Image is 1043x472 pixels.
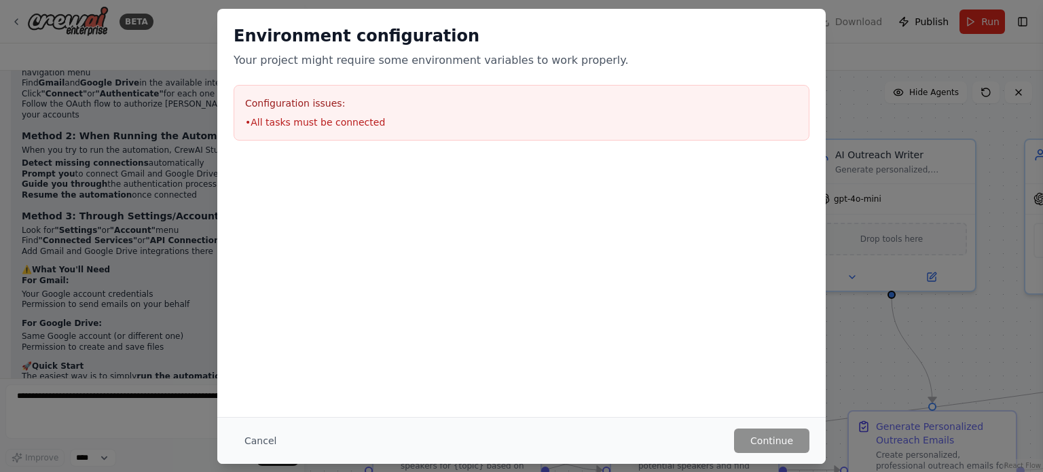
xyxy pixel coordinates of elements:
[245,115,798,129] li: • All tasks must be connected
[245,96,798,110] h3: Configuration issues:
[234,25,809,47] h2: Environment configuration
[234,429,287,453] button: Cancel
[734,429,809,453] button: Continue
[234,52,809,69] p: Your project might require some environment variables to work properly.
